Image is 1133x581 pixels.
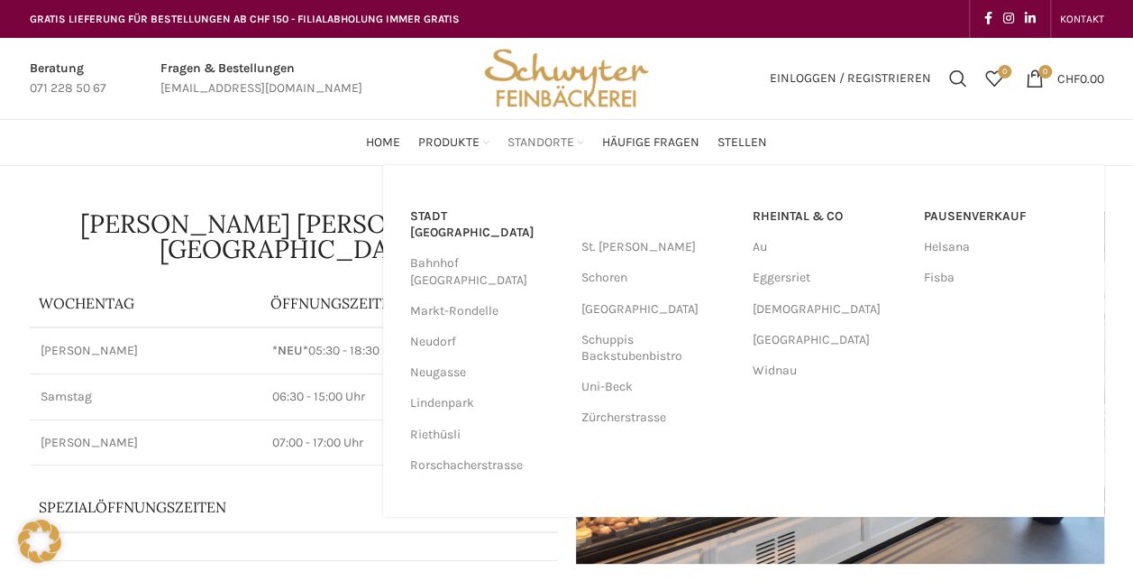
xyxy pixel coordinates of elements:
a: Site logo [478,69,654,85]
a: Infobox link [160,59,362,99]
a: Instagram social link [998,6,1019,32]
span: Home [366,134,400,152]
a: Widnau [753,355,906,386]
p: [PERSON_NAME] [41,434,251,452]
p: 06:30 - 15:00 Uhr [272,388,546,406]
h1: [PERSON_NAME] [PERSON_NAME][GEOGRAPHIC_DATA] [30,211,558,262]
a: 0 CHF0.00 [1017,60,1113,97]
a: Stellen [717,124,767,161]
a: Zürcherstrasse [581,402,735,433]
a: [DEMOGRAPHIC_DATA] [753,294,906,325]
p: 07:00 - 17:00 Uhr [272,434,546,452]
span: 0 [998,65,1011,78]
img: Bäckerei Schwyter [478,38,654,119]
a: Neudorf [410,327,563,357]
a: [GEOGRAPHIC_DATA] [753,325,906,355]
a: Home [366,124,400,161]
a: Schuppis Backstubenbistro [581,325,735,372]
a: Linkedin social link [1019,6,1041,32]
a: St. [PERSON_NAME] [581,232,735,263]
span: Standorte [507,134,574,152]
a: Lindenpark [410,388,563,419]
p: 05:30 - 18:30 Uhr [272,342,546,360]
a: Einloggen / Registrieren [761,60,940,97]
a: RHEINTAL & CO [753,201,906,232]
span: Einloggen / Registrieren [770,72,931,85]
a: Markt-Rondelle [410,296,563,327]
a: Stadt [GEOGRAPHIC_DATA] [410,201,563,248]
a: Fisba [924,263,1077,293]
a: Infobox link [30,59,106,99]
a: Au [753,232,906,263]
span: KONTAKT [1060,13,1104,25]
a: 0 [976,60,1012,97]
span: CHF [1057,70,1080,86]
span: Stellen [717,134,767,152]
a: [GEOGRAPHIC_DATA] [581,294,735,325]
a: KONTAKT [1060,1,1104,37]
p: Wochentag [39,293,253,313]
a: Schoren [581,263,735,293]
div: Secondary navigation [1051,1,1113,37]
a: Neugasse [410,357,563,388]
a: Häufige Fragen [602,124,699,161]
a: Facebook social link [979,6,998,32]
a: Suchen [940,60,976,97]
p: Samstag [41,388,251,406]
span: GRATIS LIEFERUNG FÜR BESTELLUNGEN AB CHF 150 - FILIALABHOLUNG IMMER GRATIS [30,13,460,25]
a: Produkte [418,124,489,161]
p: ÖFFNUNGSZEITEN [270,293,548,313]
span: Produkte [418,134,480,152]
a: Bahnhof [GEOGRAPHIC_DATA] [410,248,563,295]
a: Uni-Beck [581,372,735,402]
a: Pausenverkauf [924,201,1077,232]
div: Main navigation [21,124,1113,161]
a: Standorte [507,124,584,161]
a: Helsana [924,232,1077,263]
div: Meine Wunschliste [976,60,1012,97]
p: Spezialöffnungszeiten [39,497,498,517]
span: 0 [1038,65,1052,78]
a: Eggersriet [753,263,906,293]
a: Riethüsli [410,420,563,450]
span: Häufige Fragen [602,134,699,152]
p: [PERSON_NAME] [41,342,251,360]
a: Rorschacherstrasse [410,450,563,481]
bdi: 0.00 [1057,70,1104,86]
